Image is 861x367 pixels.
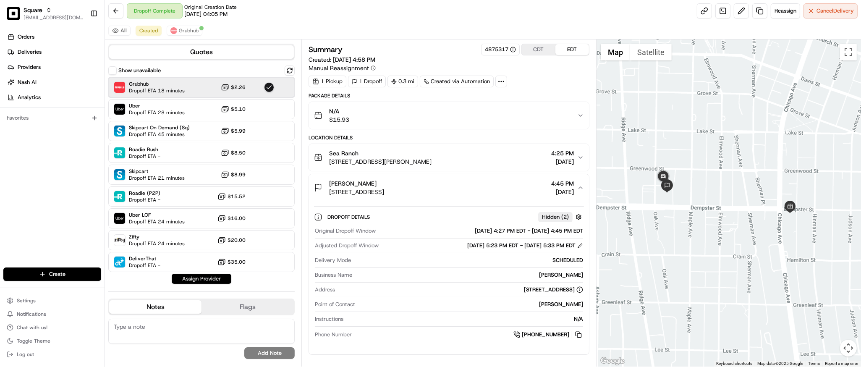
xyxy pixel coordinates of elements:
[329,157,432,166] span: [STREET_ADDRESS][PERSON_NAME]
[24,14,84,21] span: [EMAIL_ADDRESS][DOMAIN_NAME]
[172,274,231,284] button: Assign Provider
[309,46,343,53] h3: Summary
[630,44,672,60] button: Show satellite imagery
[3,76,105,89] a: Nash AI
[79,122,135,130] span: API Documentation
[354,257,583,264] div: SCHEDULED
[129,153,160,160] span: Dropoff ETA -
[129,190,160,197] span: Roadie (P2P)
[485,46,516,53] button: 4875317
[228,259,246,265] span: $35.00
[601,44,630,60] button: Show street map
[129,168,185,175] span: Skipcart
[309,64,369,72] span: Manual Reassignment
[825,361,858,366] a: Report a map error
[309,76,346,87] div: 1 Pickup
[129,262,160,269] span: Dropoff ETA -
[84,142,102,149] span: Pylon
[129,146,160,153] span: Roadie Rush
[327,214,372,220] span: Dropoff Details
[217,214,246,223] button: $16.00
[329,179,377,188] span: [PERSON_NAME]
[29,80,138,89] div: Start new chat
[18,48,42,56] span: Deliveries
[231,149,246,156] span: $8.50
[170,27,177,34] img: 5e692f75ce7d37001a5d71f1
[118,67,161,74] label: Show unavailable
[129,240,185,247] span: Dropoff ETA 24 minutes
[347,315,583,323] div: N/A
[3,349,101,360] button: Log out
[420,76,494,87] a: Created via Automation
[551,179,574,188] span: 4:45 PM
[18,33,34,41] span: Orders
[309,55,375,64] span: Created:
[114,235,125,246] img: Zifty
[114,257,125,267] img: DeliverThat
[524,286,583,294] div: [STREET_ADDRESS]
[660,179,674,193] div: 2
[315,301,355,308] span: Point of Contact
[387,76,418,87] div: 0.3 mi
[17,324,47,331] span: Chat with us!
[129,102,185,109] span: Uber
[551,188,574,196] span: [DATE]
[129,131,188,138] span: Dropoff ETA 45 minutes
[309,174,589,201] button: [PERSON_NAME][STREET_ADDRESS]4:45 PM[DATE]
[309,102,589,129] button: N/A$15.93
[202,300,294,314] button: Flags
[555,44,589,55] button: EDT
[114,147,125,158] img: Roadie Rush
[139,27,158,34] span: Created
[221,105,246,113] button: $5.10
[221,170,246,179] button: $8.99
[221,83,246,92] button: $2.26
[231,84,246,91] span: $2.26
[114,213,125,224] img: Uber LOF
[217,258,246,266] button: $35.00
[522,44,555,55] button: CDT
[129,255,160,262] span: DeliverThat
[129,197,160,203] span: Dropoff ETA -
[757,361,803,366] span: Map data ©2025 Google
[114,169,125,180] img: Skipcart
[3,322,101,333] button: Chat with us!
[551,149,574,157] span: 4:25 PM
[17,297,36,304] span: Settings
[3,335,101,347] button: Toggle Theme
[136,26,162,36] button: Created
[467,242,583,249] div: [DATE] 5:23 PM EDT - [DATE] 5:33 PM EDT
[3,267,101,281] button: Create
[17,351,34,358] span: Log out
[840,44,857,60] button: Toggle fullscreen view
[143,83,153,93] button: Start new chat
[309,92,589,99] div: Package Details
[8,34,153,47] p: Welcome 👋
[315,271,352,279] span: Business Name
[22,54,139,63] input: Clear
[24,6,42,14] span: Square
[8,8,25,25] img: Nash
[59,142,102,149] a: Powered byPylon
[315,257,351,264] span: Delivery Mode
[309,64,376,72] button: Manual Reassignment
[329,188,384,196] span: [STREET_ADDRESS]
[309,201,589,354] div: [PERSON_NAME][STREET_ADDRESS]4:45 PM[DATE]
[217,192,246,201] button: $15.52
[129,233,185,240] span: Zifty
[808,361,820,366] a: Terms
[228,237,246,244] span: $20.00
[17,338,50,344] span: Toggle Theme
[356,271,583,279] div: [PERSON_NAME]
[17,122,64,130] span: Knowledge Base
[114,191,125,202] img: Roadie (P2P)
[221,127,246,135] button: $5.99
[333,56,375,63] span: [DATE] 4:58 PM
[315,315,343,323] span: Instructions
[184,10,228,18] span: [DATE] 04:05 PM
[167,26,202,36] button: Grubhub
[129,175,185,181] span: Dropoff ETA 21 minutes
[379,227,583,235] div: [DATE] 4:27 PM EDT - [DATE] 4:45 PM EDT
[3,3,87,24] button: SquareSquare[EMAIL_ADDRESS][DOMAIN_NAME]
[817,7,854,15] span: Cancel Delivery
